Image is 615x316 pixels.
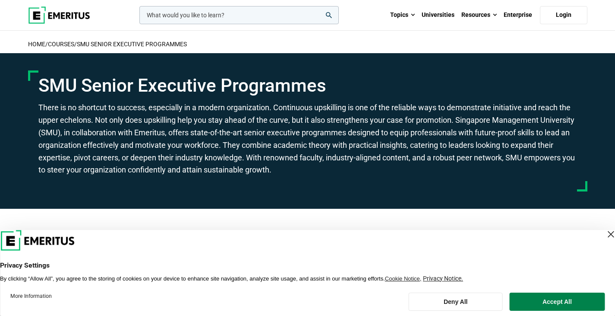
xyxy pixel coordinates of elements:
h2: / / [28,35,587,53]
input: woocommerce-product-search-field-0 [139,6,339,24]
p: There is no shortcut to success, especially in a modern organization. Continuous upskilling is on... [38,102,577,176]
a: home [28,41,45,48]
a: SMU Senior Executive Programmes [77,41,187,48]
a: COURSES [48,41,74,48]
h1: SMU Senior Executive Programmes [38,75,577,96]
a: Login [540,6,587,24]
